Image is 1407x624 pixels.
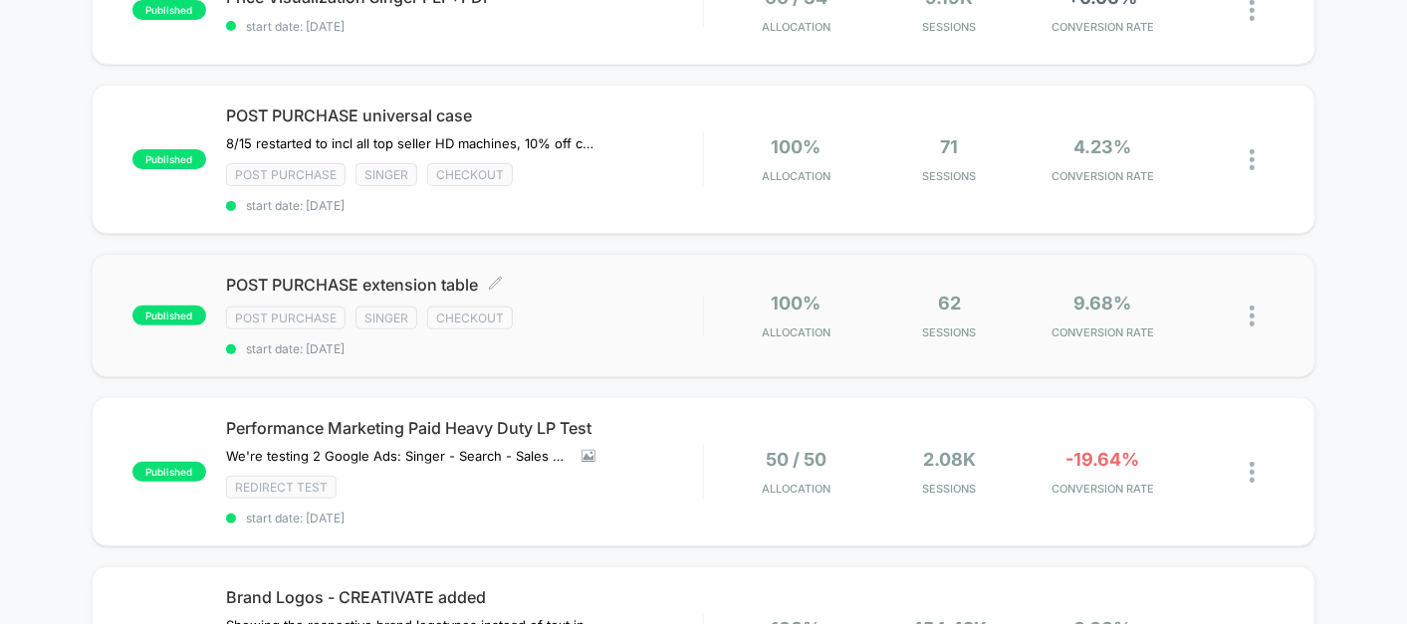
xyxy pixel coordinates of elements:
[226,198,703,213] span: start date: [DATE]
[923,449,976,470] span: 2.08k
[427,163,513,186] span: checkout
[1032,169,1175,183] span: CONVERSION RATE
[1074,293,1132,313] span: 9.68%
[771,293,821,313] span: 100%
[762,325,830,339] span: Allocation
[355,163,417,186] span: Singer
[938,293,961,313] span: 62
[941,136,959,157] span: 71
[762,20,830,34] span: Allocation
[771,136,821,157] span: 100%
[1250,462,1255,483] img: close
[226,511,703,525] span: start date: [DATE]
[226,19,703,34] span: start date: [DATE]
[877,482,1021,496] span: Sessions
[226,448,567,464] span: We're testing 2 Google Ads: Singer - Search - Sales - Heavy Duty - Nonbrand and SINGER - PMax - H...
[226,163,346,186] span: Post Purchase
[427,307,513,329] span: checkout
[226,341,703,356] span: start date: [DATE]
[1250,149,1255,170] img: close
[132,462,206,482] span: published
[226,105,703,125] span: POST PURCHASE universal case
[1032,20,1175,34] span: CONVERSION RATE
[877,20,1021,34] span: Sessions
[226,275,703,295] span: POST PURCHASE extension table
[877,169,1021,183] span: Sessions
[1250,306,1255,326] img: close
[766,449,826,470] span: 50 / 50
[1074,136,1132,157] span: 4.23%
[132,149,206,169] span: published
[1066,449,1140,470] span: -19.64%
[226,476,337,499] span: Redirect Test
[226,418,703,438] span: Performance Marketing Paid Heavy Duty LP Test
[877,325,1021,339] span: Sessions
[132,306,206,325] span: published
[1032,325,1175,339] span: CONVERSION RATE
[226,587,703,607] span: Brand Logos - CREATIVATE added
[355,307,417,329] span: Singer
[1032,482,1175,496] span: CONVERSION RATE
[762,169,830,183] span: Allocation
[226,135,595,151] span: 8/15 restarted to incl all top seller HD machines, 10% off case0% CR when we have 0% discount8/1 ...
[226,307,346,329] span: Post Purchase
[762,482,830,496] span: Allocation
